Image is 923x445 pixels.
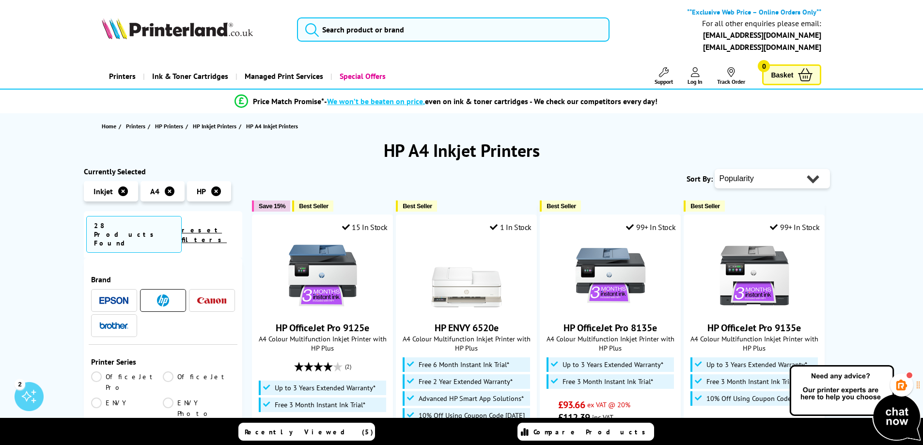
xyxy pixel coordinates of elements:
span: Up to 3 Years Extended Warranty* [275,384,375,392]
div: 2 [15,379,25,389]
button: Best Seller [396,200,437,212]
span: Best Seller [547,202,576,210]
input: Search product or brand [297,17,610,42]
span: (2) [345,357,351,376]
a: Basket 0 [762,64,821,85]
div: Currently Selected [84,167,243,176]
li: modal_Promise [79,93,814,110]
img: HP [157,294,169,307]
a: Managed Print Services [235,64,330,89]
a: reset filters [182,226,227,244]
span: inc VAT [592,413,613,422]
span: Free 6 Month Instant Ink Trial* [419,361,509,368]
a: ENVY [91,398,163,419]
a: Printers [126,121,148,131]
a: HP OfficeJet Pro 8135e [563,322,657,334]
img: Epson [99,297,128,304]
img: HP ENVY 6520e [430,239,503,312]
span: Best Seller [690,202,720,210]
a: Home [102,121,119,131]
span: Recently Viewed (5) [245,428,374,436]
a: [EMAIL_ADDRESS][DOMAIN_NAME] [703,30,821,40]
span: Inkjet [94,186,113,196]
a: Recently Viewed (5) [238,423,375,441]
a: HP OfficeJet Pro 9135e [707,322,801,334]
img: Brother [99,322,128,329]
div: 99+ In Stock [770,222,819,232]
span: Free 3 Month Instant Ink Trial* [706,378,797,385]
a: HP Printers [155,121,186,131]
span: Free 2 Year Extended Warranty* [419,378,513,385]
div: 1 In Stock [490,222,532,232]
span: £93.66 [558,399,585,411]
button: Save 15% [252,200,290,212]
a: Canon [197,294,226,307]
span: Log In [688,78,703,85]
a: Track Order [717,67,745,85]
span: Up to 3 Years Extended Warranty* [706,361,807,368]
span: HP Inkjet Printers [193,121,236,131]
h1: HP A4 Inkjet Printers [84,139,840,162]
span: A4 Colour Multifunction Inkjet Printer with HP Plus [545,334,675,353]
img: Canon [197,297,226,304]
a: OfficeJet Pro [91,371,163,393]
a: Special Offers [330,64,393,89]
b: [EMAIL_ADDRESS][DOMAIN_NAME] [703,42,821,52]
span: 0 [758,60,770,72]
a: Printerland Logo [102,18,285,41]
div: For all other enquiries please email: [702,19,821,28]
span: A4 [150,186,159,196]
span: ex VAT @ 20% [587,400,630,409]
img: Printerland Logo [102,18,253,39]
span: Free 3 Month Instant Ink Trial* [275,401,365,409]
span: HP Printers [155,121,183,131]
span: Support [655,78,673,85]
span: Brand [91,275,235,284]
a: HP ENVY 6520e [430,304,503,314]
a: Support [655,67,673,85]
span: ex VAT @ 20% [736,417,779,426]
a: Brother [99,320,128,332]
span: Free 3 Month Instant Ink Trial* [563,378,653,385]
a: HP Inkjet Printers [193,121,239,131]
a: HP [148,294,177,307]
a: HP ENVY 6520e [435,322,499,334]
span: 10% Off Using Coupon Code [DATE] [706,395,813,402]
button: Best Seller [292,200,333,212]
span: Basket [771,68,793,81]
span: Best Seller [403,202,432,210]
span: A4 Colour Multifunction Inkjet Printer with HP Plus [689,334,819,353]
img: HP OfficeJet Pro 8135e [574,239,647,312]
a: HP OfficeJet Pro 9125e [276,322,369,334]
span: HP A4 Inkjet Printers [246,123,298,130]
a: HP OfficeJet Pro 8135e [574,304,647,314]
span: Printer Series [91,357,235,367]
span: Sort By: [687,174,713,184]
span: Printers [126,121,145,131]
img: Open Live Chat window [787,364,923,443]
span: We won’t be beaten on price, [327,96,425,106]
span: Price Match Promise* [253,96,324,106]
span: Save 15% [259,202,285,210]
span: Up to 3 Years Extended Warranty* [563,361,663,368]
span: HP [197,186,206,196]
a: OfficeJet [163,371,235,393]
span: A4 Colour Multifunction Inkjet Printer with HP Plus [401,334,532,353]
a: HP OfficeJet Pro 9125e [286,304,359,314]
a: Log In [688,67,703,85]
div: - even on ink & toner cartridges - We check our competitors every day! [324,96,657,106]
img: HP OfficeJet Pro 9125e [286,239,359,312]
button: Best Seller [540,200,581,212]
div: 15 In Stock [342,222,388,232]
span: £155.00 [702,415,734,428]
button: Best Seller [684,200,725,212]
a: Ink & Toner Cartridges [143,64,235,89]
img: HP OfficeJet Pro 9135e [718,239,791,312]
span: Best Seller [299,202,329,210]
div: 99+ In Stock [626,222,675,232]
a: HP OfficeJet Pro 9135e [718,304,791,314]
span: Ink & Toner Cartridges [152,64,228,89]
span: 28 Products Found [86,216,182,253]
a: Epson [99,294,128,307]
span: Advanced HP Smart App Solutions* [419,395,524,402]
